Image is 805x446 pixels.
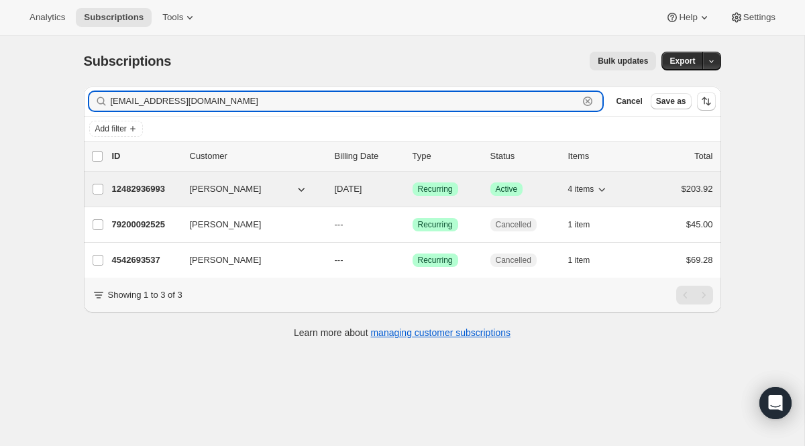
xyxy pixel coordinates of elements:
button: 1 item [568,251,605,270]
span: Save as [656,96,686,107]
span: Subscriptions [84,12,144,23]
span: --- [335,255,343,265]
span: Add filter [95,123,127,134]
p: Total [694,150,712,163]
p: Customer [190,150,324,163]
nav: Pagination [676,286,713,304]
p: Billing Date [335,150,402,163]
p: 12482936993 [112,182,179,196]
span: Active [496,184,518,194]
div: 12482936993[PERSON_NAME][DATE]SuccessRecurringSuccessActive4 items$203.92 [112,180,713,199]
div: 79200092525[PERSON_NAME]---SuccessRecurringCancelled1 item$45.00 [112,215,713,234]
span: Recurring [418,255,453,266]
span: Recurring [418,219,453,230]
button: [PERSON_NAME] [182,178,316,200]
span: Subscriptions [84,54,172,68]
button: Help [657,8,718,27]
button: Sort the results [697,92,716,111]
span: Analytics [30,12,65,23]
span: 1 item [568,219,590,230]
button: [PERSON_NAME] [182,249,316,271]
span: $45.00 [686,219,713,229]
div: 4542693537[PERSON_NAME]---SuccessRecurringCancelled1 item$69.28 [112,251,713,270]
input: Filter subscribers [111,92,579,111]
span: Tools [162,12,183,23]
span: Bulk updates [598,56,648,66]
button: Tools [154,8,205,27]
p: Showing 1 to 3 of 3 [108,288,182,302]
button: Cancel [610,93,647,109]
span: 1 item [568,255,590,266]
span: [PERSON_NAME] [190,254,262,267]
span: $69.28 [686,255,713,265]
button: Save as [651,93,692,109]
button: Bulk updates [590,52,656,70]
button: Clear [581,95,594,108]
span: Recurring [418,184,453,194]
button: Export [661,52,703,70]
span: Settings [743,12,775,23]
button: Subscriptions [76,8,152,27]
span: --- [335,219,343,229]
button: Analytics [21,8,73,27]
button: 4 items [568,180,609,199]
span: [PERSON_NAME] [190,218,262,231]
div: Open Intercom Messenger [759,387,792,419]
p: ID [112,150,179,163]
span: [DATE] [335,184,362,194]
span: Help [679,12,697,23]
button: 1 item [568,215,605,234]
p: 79200092525 [112,218,179,231]
button: Add filter [89,121,143,137]
span: Export [669,56,695,66]
div: IDCustomerBilling DateTypeStatusItemsTotal [112,150,713,163]
div: Items [568,150,635,163]
div: Type [413,150,480,163]
span: Cancel [616,96,642,107]
span: Cancelled [496,219,531,230]
span: Cancelled [496,255,531,266]
span: [PERSON_NAME] [190,182,262,196]
span: $203.92 [682,184,713,194]
a: managing customer subscriptions [370,327,511,338]
p: Status [490,150,557,163]
span: 4 items [568,184,594,194]
p: Learn more about [294,326,511,339]
button: [PERSON_NAME] [182,214,316,235]
p: 4542693537 [112,254,179,267]
button: Settings [722,8,784,27]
